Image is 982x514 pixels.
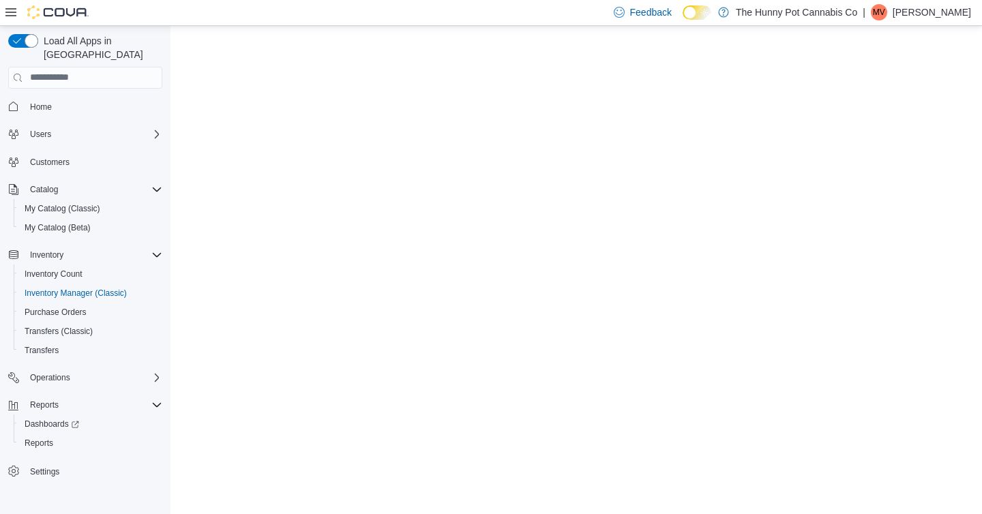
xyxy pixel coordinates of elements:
[19,220,162,236] span: My Catalog (Beta)
[25,369,162,386] span: Operations
[25,464,65,480] a: Settings
[25,98,162,115] span: Home
[19,304,92,320] a: Purchase Orders
[3,97,168,117] button: Home
[14,341,168,360] button: Transfers
[3,180,168,199] button: Catalog
[14,218,168,237] button: My Catalog (Beta)
[25,126,57,142] button: Users
[25,153,162,170] span: Customers
[14,199,168,218] button: My Catalog (Classic)
[19,323,162,339] span: Transfers (Classic)
[38,34,162,61] span: Load All Apps in [GEOGRAPHIC_DATA]
[3,245,168,264] button: Inventory
[25,181,63,198] button: Catalog
[19,200,162,217] span: My Catalog (Classic)
[30,399,59,410] span: Reports
[19,285,162,301] span: Inventory Manager (Classic)
[630,5,672,19] span: Feedback
[25,99,57,115] a: Home
[19,416,85,432] a: Dashboards
[3,368,168,387] button: Operations
[863,4,865,20] p: |
[25,247,69,263] button: Inventory
[19,200,106,217] a: My Catalog (Classic)
[19,304,162,320] span: Purchase Orders
[736,4,857,20] p: The Hunny Pot Cannabis Co
[14,322,168,341] button: Transfers (Classic)
[19,435,162,451] span: Reports
[25,438,53,449] span: Reports
[30,372,70,383] span: Operations
[3,152,168,172] button: Customers
[893,4,971,20] p: [PERSON_NAME]
[30,129,51,140] span: Users
[19,323,98,339] a: Transfers (Classic)
[14,414,168,434] a: Dashboards
[19,342,162,359] span: Transfers
[30,466,59,477] span: Settings
[14,303,168,322] button: Purchase Orders
[25,397,64,413] button: Reports
[871,4,887,20] div: Maly Vang
[30,102,52,112] span: Home
[3,461,168,481] button: Settings
[27,5,89,19] img: Cova
[19,220,96,236] a: My Catalog (Beta)
[25,419,79,429] span: Dashboards
[873,4,885,20] span: MV
[19,416,162,432] span: Dashboards
[25,397,162,413] span: Reports
[30,184,58,195] span: Catalog
[25,222,91,233] span: My Catalog (Beta)
[25,307,87,318] span: Purchase Orders
[25,326,93,337] span: Transfers (Classic)
[683,5,711,20] input: Dark Mode
[3,125,168,144] button: Users
[19,266,162,282] span: Inventory Count
[25,181,162,198] span: Catalog
[25,126,162,142] span: Users
[14,434,168,453] button: Reports
[19,342,64,359] a: Transfers
[25,345,59,356] span: Transfers
[30,250,63,260] span: Inventory
[25,462,162,479] span: Settings
[14,284,168,303] button: Inventory Manager (Classic)
[3,395,168,414] button: Reports
[19,266,88,282] a: Inventory Count
[25,203,100,214] span: My Catalog (Classic)
[25,288,127,299] span: Inventory Manager (Classic)
[25,369,76,386] button: Operations
[25,154,75,170] a: Customers
[14,264,168,284] button: Inventory Count
[30,157,70,168] span: Customers
[19,285,132,301] a: Inventory Manager (Classic)
[19,435,59,451] a: Reports
[25,247,162,263] span: Inventory
[25,269,83,279] span: Inventory Count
